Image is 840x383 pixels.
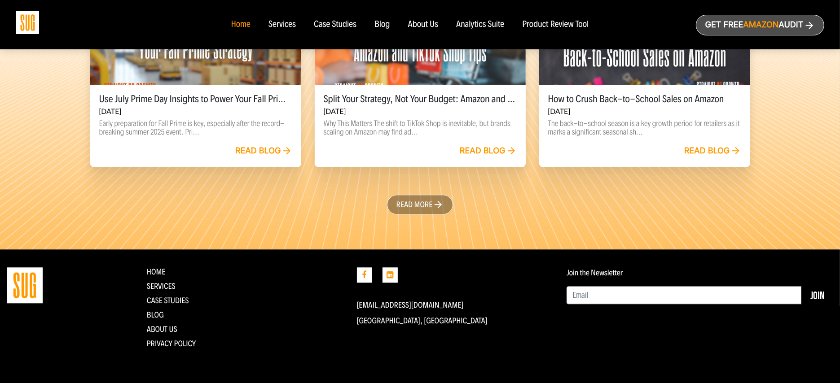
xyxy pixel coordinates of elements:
p: Early preparation for Fall Prime is key, especially after the record-breaking summer 2025 event. ... [99,119,292,136]
a: Analytics Suite [456,20,504,30]
h5: How to Crush Back-to-School Sales on Amazon [548,94,741,104]
a: Blog [147,310,164,320]
a: Product Review Tool [522,20,589,30]
a: Blog [374,20,390,30]
h5: Split Your Strategy, Not Your Budget: Amazon and TikTok Shop Tips [324,94,517,104]
a: Services [147,281,176,291]
a: Get freeAmazonAudit [696,15,824,35]
h5: Use July Prime Day Insights to Power Your Fall Prime Strategy [99,94,292,104]
a: Home [147,267,166,277]
p: [GEOGRAPHIC_DATA], [GEOGRAPHIC_DATA] [357,316,554,325]
h6: [DATE] [548,107,741,116]
p: Why This Matters The shift to TikTok Shop is inevitable, but brands scaling on Amazon may find ad... [324,119,517,136]
a: Read blog [460,146,517,156]
a: About Us [408,20,439,30]
button: Join [801,286,833,304]
span: Amazon [743,20,778,30]
a: CASE STUDIES [147,296,189,305]
a: Read blog [684,146,741,156]
a: [EMAIL_ADDRESS][DOMAIN_NAME] [357,300,464,310]
h6: [DATE] [99,107,292,116]
a: Case Studies [314,20,356,30]
a: Services [268,20,296,30]
img: Straight Up Growth [7,267,43,303]
a: Read more [387,195,453,214]
a: About Us [147,324,177,334]
label: Join the Newsletter [567,268,623,277]
input: Email [567,286,802,304]
p: The back-to-school season is a key growth period for retailers as it marks a significant seasonal... [548,119,741,136]
a: Read blog [235,146,292,156]
h6: [DATE] [324,107,517,116]
a: Home [231,20,250,30]
a: Privacy Policy [147,339,196,348]
img: Sug [16,11,39,34]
